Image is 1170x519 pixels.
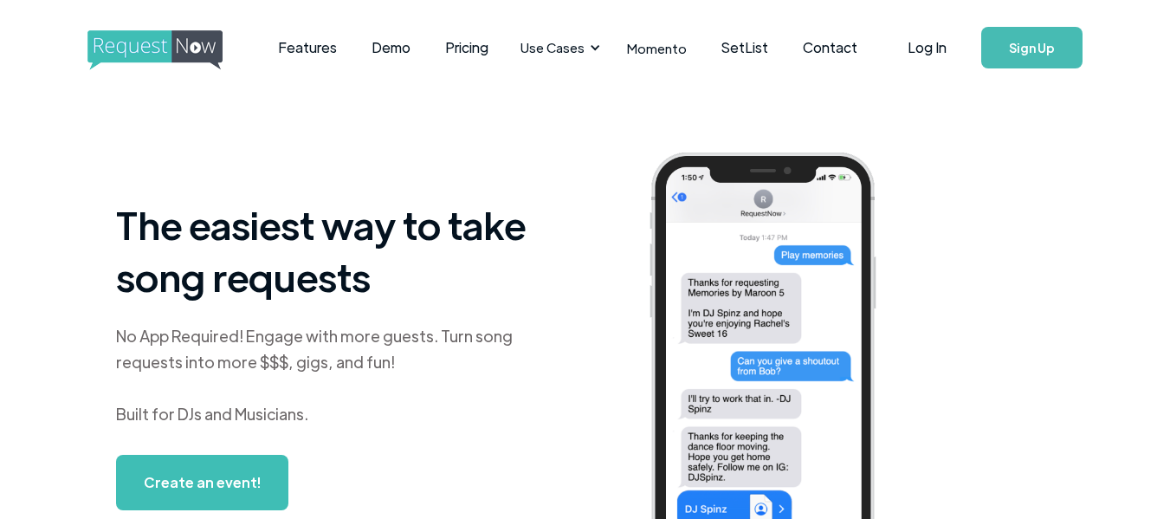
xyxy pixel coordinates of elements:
a: Sign Up [981,27,1083,68]
a: Contact [785,21,875,75]
h1: The easiest way to take song requests [116,198,549,302]
a: home [87,30,217,65]
a: Demo [354,21,428,75]
div: No App Required! Engage with more guests. Turn song requests into more $$$, gigs, and fun! Built ... [116,323,549,427]
div: Use Cases [510,21,605,75]
div: Use Cases [520,38,585,57]
a: Momento [610,23,704,74]
a: Create an event! [116,455,288,510]
a: Log In [890,17,964,78]
a: Pricing [428,21,506,75]
a: SetList [704,21,785,75]
a: Features [261,21,354,75]
img: requestnow logo [87,30,255,70]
